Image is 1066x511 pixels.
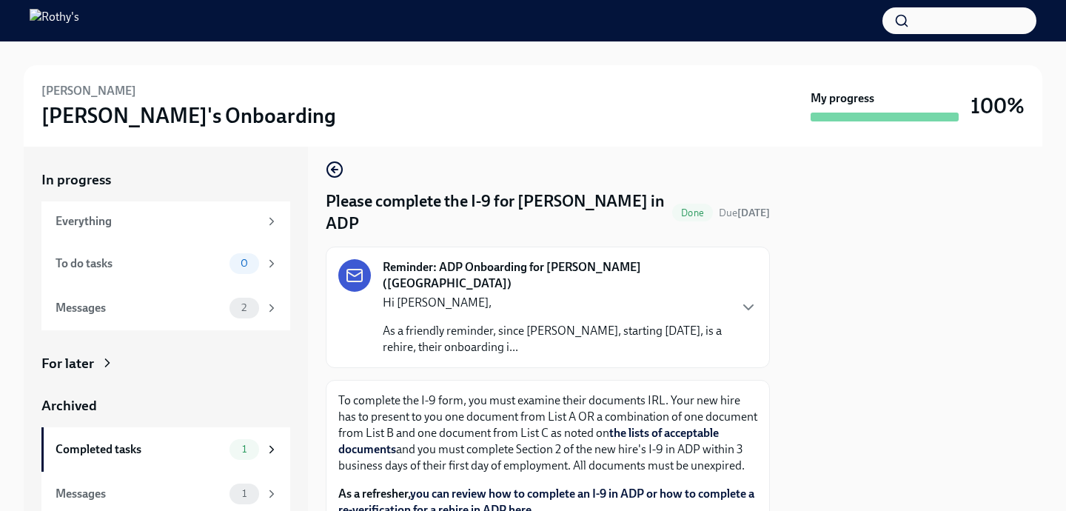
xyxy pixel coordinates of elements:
[232,258,257,269] span: 0
[41,427,290,472] a: Completed tasks1
[338,393,757,474] p: To complete the I-9 form, you must examine their documents IRL. Your new hire has to present to y...
[383,259,728,292] strong: Reminder: ADP Onboarding for [PERSON_NAME] ([GEOGRAPHIC_DATA])
[56,300,224,316] div: Messages
[41,354,290,373] a: For later
[41,170,290,190] a: In progress
[326,190,666,235] h4: Please complete the I-9 for [PERSON_NAME] in ADP
[41,241,290,286] a: To do tasks0
[737,207,770,219] strong: [DATE]
[383,295,728,311] p: Hi [PERSON_NAME],
[811,90,874,107] strong: My progress
[233,488,255,499] span: 1
[56,255,224,272] div: To do tasks
[971,93,1025,119] h3: 100%
[56,213,259,230] div: Everything
[232,302,255,313] span: 2
[30,9,79,33] img: Rothy's
[719,207,770,219] span: Due
[41,396,290,415] a: Archived
[41,102,336,129] h3: [PERSON_NAME]'s Onboarding
[233,444,255,455] span: 1
[383,323,728,355] p: As a friendly reminder, since [PERSON_NAME], starting [DATE], is a rehire, their onboarding i...
[41,201,290,241] a: Everything
[41,83,136,99] h6: [PERSON_NAME]
[41,286,290,330] a: Messages2
[56,486,224,502] div: Messages
[672,207,713,218] span: Done
[719,206,770,220] span: August 23rd, 2025 09:00
[56,441,224,458] div: Completed tasks
[41,354,94,373] div: For later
